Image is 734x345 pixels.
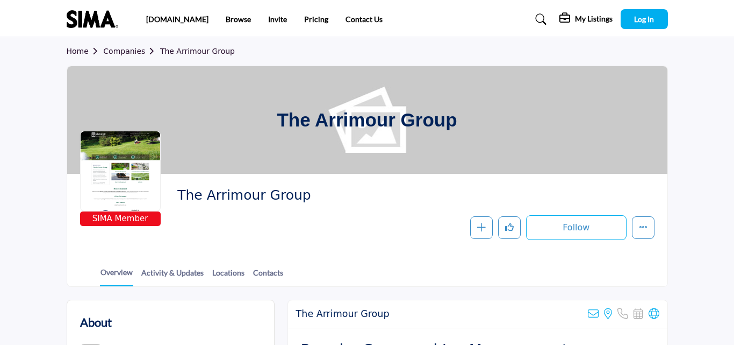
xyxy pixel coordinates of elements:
[141,267,204,286] a: Activity & Updates
[634,15,654,24] span: Log In
[226,15,251,24] a: Browse
[212,267,245,286] a: Locations
[82,213,159,225] span: SIMA Member
[160,47,235,55] a: The Arrimour Group
[253,267,284,286] a: Contacts
[526,215,626,240] button: Follow
[67,47,104,55] a: Home
[100,266,133,286] a: Overview
[346,15,383,24] a: Contact Us
[304,15,328,24] a: Pricing
[67,10,124,28] img: site Logo
[296,308,390,320] h2: The Arrimour Group
[103,47,160,55] a: Companies
[632,216,654,239] button: More details
[80,313,112,331] h2: About
[621,9,668,29] button: Log In
[277,66,457,174] h1: The Arrimour Group
[498,216,521,239] button: Like
[575,14,613,24] h5: My Listings
[268,15,287,24] a: Invite
[559,13,613,26] div: My Listings
[146,15,208,24] a: [DOMAIN_NAME]
[525,11,553,28] a: Search
[177,187,473,205] span: The Arrimour Group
